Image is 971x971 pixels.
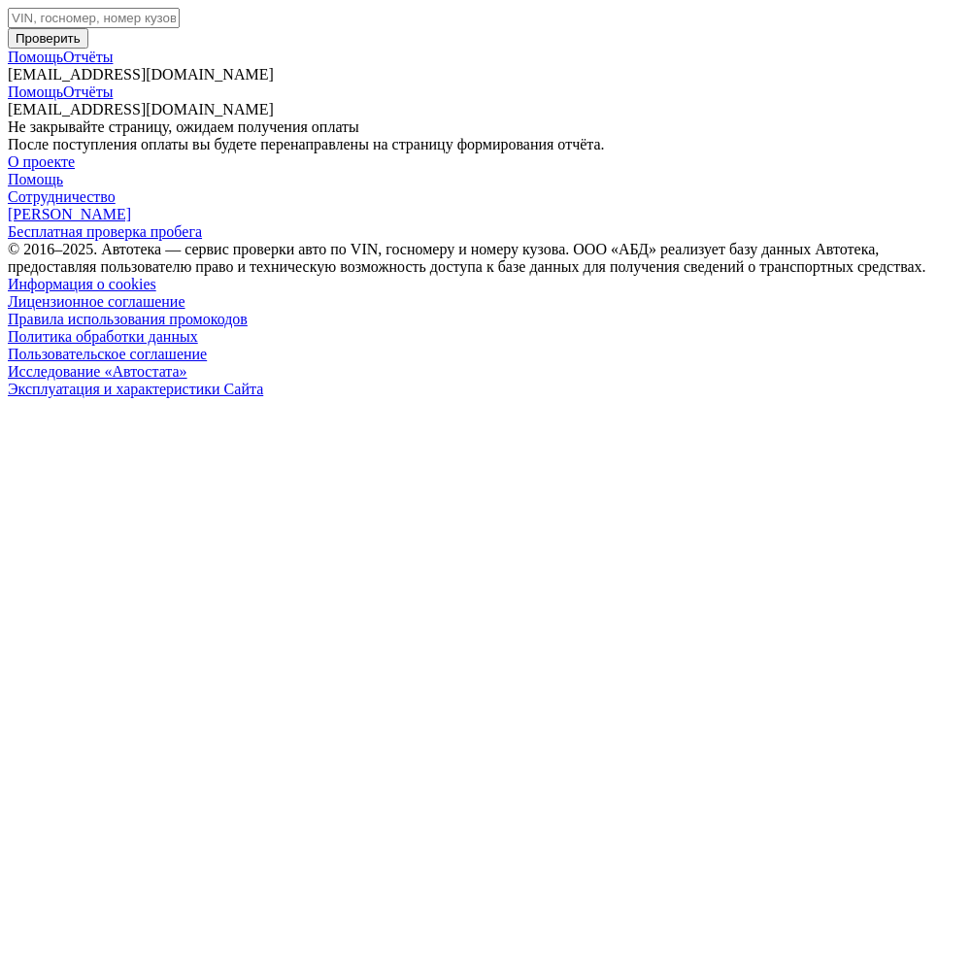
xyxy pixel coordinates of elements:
div: © 2016– 2025 . Автотека — сервис проверки авто по VIN, госномеру и номеру кузова. ООО «АБД» реали... [8,241,963,276]
div: Не закрывайте страницу, ожидаем получения оплаты [8,118,963,136]
a: Лицензионное соглашение [8,293,963,311]
a: О проекте [8,153,963,171]
span: Проверить [16,31,81,46]
a: [PERSON_NAME] [8,206,963,223]
button: Проверить [8,28,88,49]
input: VIN, госномер, номер кузова [8,8,180,28]
a: Информация о cookies [8,276,963,293]
div: [EMAIL_ADDRESS][DOMAIN_NAME] [8,101,963,118]
a: Исследование «Автостата» [8,363,963,381]
a: Политика обработки данных [8,328,963,346]
div: [EMAIL_ADDRESS][DOMAIN_NAME] [8,66,963,84]
a: Помощь [8,171,963,188]
a: Пользовательское соглашение [8,346,963,363]
a: Эксплуатация и характеристики Сайта [8,381,963,398]
a: Отчёты [63,84,113,100]
a: Бесплатная проверка пробега [8,223,963,241]
a: Отчёты [63,49,113,65]
div: После поступления оплаты вы будете перенаправлены на страницу формирования отчёта. [8,136,963,153]
a: Помощь [8,49,63,65]
a: Сотрудничество [8,188,963,206]
a: Помощь [8,84,63,100]
a: Правила использования промокодов [8,311,963,328]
